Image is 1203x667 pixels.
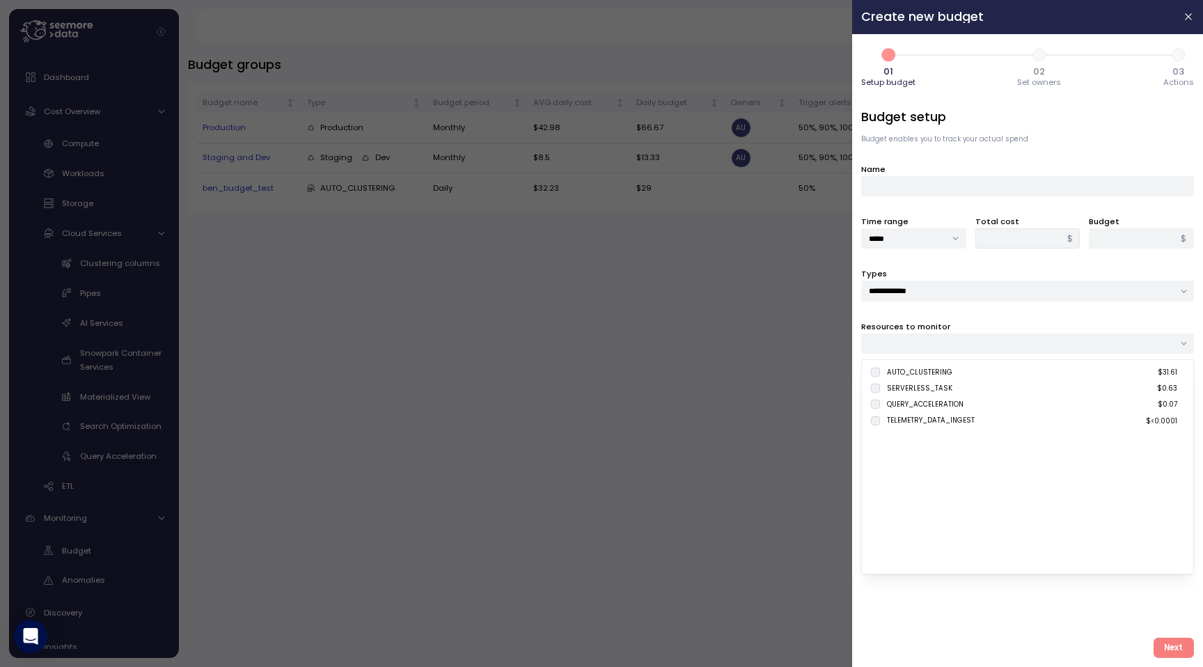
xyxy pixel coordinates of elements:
[887,367,952,377] div: AUTO_CLUSTERING
[1158,368,1177,377] div: $31.61
[1167,43,1190,67] span: 3
[1060,229,1080,249] div: $
[861,164,886,176] label: Name
[887,383,952,393] div: SERVERLESS_TASK
[1163,79,1194,86] span: Actions
[861,268,887,281] label: Types
[1146,416,1177,425] div: $<0.0001
[14,620,47,653] div: Open Intercom Messenger
[883,67,893,76] span: 01
[876,43,900,67] span: 1
[887,416,975,426] div: TELEMETRY_DATA_INGEST
[1173,67,1185,76] span: 03
[861,134,1194,144] p: Budget enables you to track your actual spend
[861,216,909,228] label: Time range
[861,10,1172,23] h2: Create new budget
[1164,638,1183,657] span: Next
[1018,79,1062,86] span: Set owners
[1154,638,1194,658] button: Next
[1089,216,1119,228] label: Budget
[1158,400,1177,409] div: $0.07
[861,321,950,333] label: Resources to monitor
[1174,229,1194,249] div: $
[1163,43,1194,90] button: 303Actions
[1028,43,1051,67] span: 2
[975,216,1019,228] label: Total cost
[1034,67,1046,76] span: 02
[1018,43,1062,90] button: 202Set owners
[861,108,1194,125] h3: Budget setup
[861,43,915,90] button: 101Setup budget
[887,399,964,409] div: QUERY_ACCELERATION
[861,79,915,86] span: Setup budget
[1157,384,1177,393] div: $0.63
